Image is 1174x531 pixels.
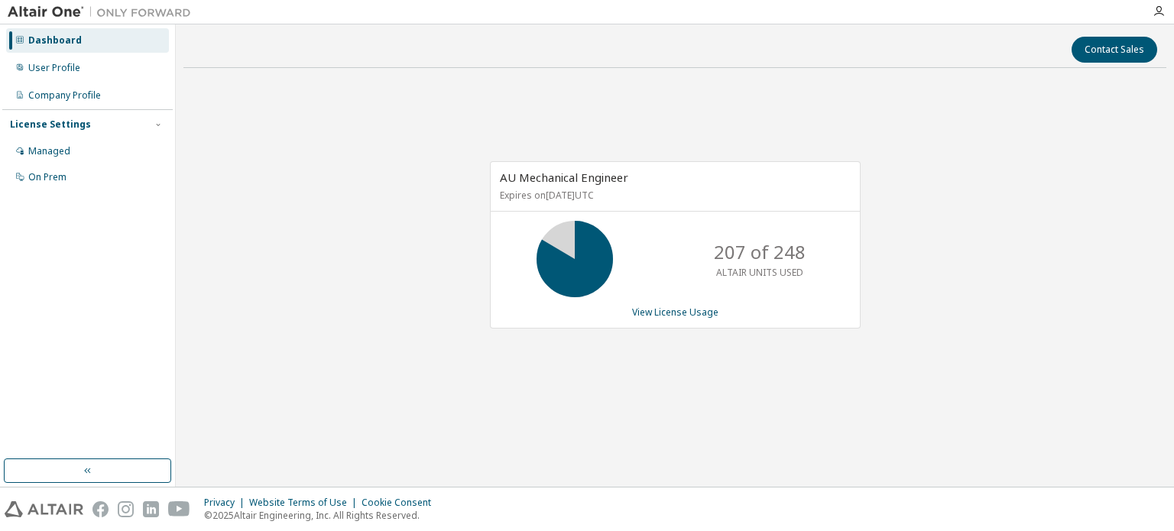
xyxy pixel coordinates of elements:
[118,501,134,517] img: instagram.svg
[500,189,847,202] p: Expires on [DATE] UTC
[28,34,82,47] div: Dashboard
[28,145,70,157] div: Managed
[28,62,80,74] div: User Profile
[632,306,718,319] a: View License Usage
[28,171,66,183] div: On Prem
[10,118,91,131] div: License Settings
[362,497,440,509] div: Cookie Consent
[714,239,806,265] p: 207 of 248
[204,509,440,522] p: © 2025 Altair Engineering, Inc. All Rights Reserved.
[716,266,803,279] p: ALTAIR UNITS USED
[249,497,362,509] div: Website Terms of Use
[5,501,83,517] img: altair_logo.svg
[92,501,109,517] img: facebook.svg
[28,89,101,102] div: Company Profile
[204,497,249,509] div: Privacy
[143,501,159,517] img: linkedin.svg
[168,501,190,517] img: youtube.svg
[500,170,628,185] span: AU Mechanical Engineer
[1072,37,1157,63] button: Contact Sales
[8,5,199,20] img: Altair One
